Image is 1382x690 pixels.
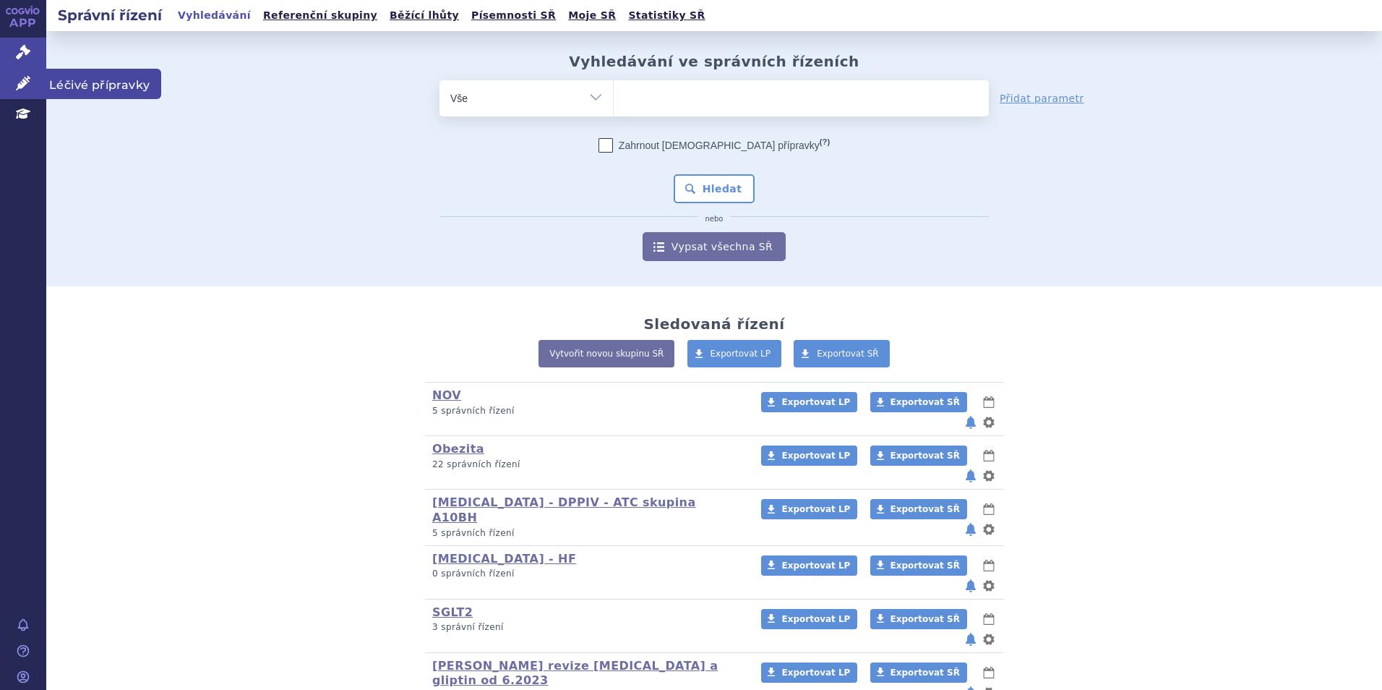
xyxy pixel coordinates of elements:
[761,555,857,576] a: Exportovat LP
[761,446,857,466] a: Exportovat LP
[643,232,786,261] a: Vypsat všechna SŘ
[698,215,731,223] i: nebo
[173,6,255,25] a: Vyhledávání
[432,605,473,619] a: SGLT2
[963,631,978,648] button: notifikace
[982,577,996,595] button: nastavení
[432,405,742,417] p: 5 správních řízení
[432,552,576,566] a: [MEDICAL_DATA] - HF
[870,499,967,519] a: Exportovat SŘ
[963,521,978,538] button: notifikace
[781,668,850,678] span: Exportovat LP
[870,392,967,412] a: Exportovat SŘ
[820,137,830,147] abbr: (?)
[982,501,996,518] button: lhůty
[598,138,830,153] label: Zahrnout [DEMOGRAPHIC_DATA] přípravky
[432,442,484,456] a: Obezita
[432,527,742,540] p: 5 správních řízení
[761,663,857,683] a: Exportovat LP
[432,659,718,688] a: [PERSON_NAME] revize [MEDICAL_DATA] a gliptin od 6.2023
[432,459,742,471] p: 22 správních řízení
[890,561,960,571] span: Exportovat SŘ
[781,451,850,461] span: Exportovat LP
[982,447,996,464] button: lhůty
[982,610,996,628] button: lhůty
[674,174,755,203] button: Hledat
[46,69,161,99] span: Léčivé přípravky
[870,446,967,466] a: Exportovat SŘ
[432,621,742,634] p: 3 správní řízení
[870,663,967,683] a: Exportovat SŘ
[643,315,784,333] h2: Sledovaná řízení
[963,467,978,485] button: notifikace
[982,664,996,681] button: lhůty
[46,5,173,25] h2: Správní řízení
[781,561,850,571] span: Exportovat LP
[711,349,771,359] span: Exportovat LP
[982,557,996,574] button: lhůty
[1000,91,1084,106] a: Přidat parametr
[982,414,996,431] button: nastavení
[259,6,382,25] a: Referenční skupiny
[467,6,560,25] a: Písemnosti SŘ
[687,340,782,367] a: Exportovat LP
[982,631,996,648] button: nastavení
[564,6,620,25] a: Moje SŘ
[794,340,890,367] a: Exportovat SŘ
[781,397,850,407] span: Exportovat LP
[569,53,859,70] h2: Vyhledávání ve správních řízeních
[870,609,967,629] a: Exportovat SŘ
[538,340,674,367] a: Vytvořit novou skupinu SŘ
[624,6,709,25] a: Statistiky SŘ
[963,577,978,595] button: notifikace
[890,668,960,678] span: Exportovat SŘ
[890,397,960,407] span: Exportovat SŘ
[432,388,461,402] a: NOV
[781,614,850,624] span: Exportovat LP
[781,504,850,514] span: Exportovat LP
[982,393,996,411] button: lhůty
[761,609,857,629] a: Exportovat LP
[870,555,967,576] a: Exportovat SŘ
[432,568,742,580] p: 0 správních řízení
[761,499,857,519] a: Exportovat LP
[385,6,463,25] a: Běžící lhůty
[817,349,879,359] span: Exportovat SŘ
[890,451,960,461] span: Exportovat SŘ
[761,392,857,412] a: Exportovat LP
[890,614,960,624] span: Exportovat SŘ
[963,414,978,431] button: notifikace
[890,504,960,514] span: Exportovat SŘ
[432,495,696,524] a: [MEDICAL_DATA] - DPPIV - ATC skupina A10BH
[982,521,996,538] button: nastavení
[982,467,996,485] button: nastavení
